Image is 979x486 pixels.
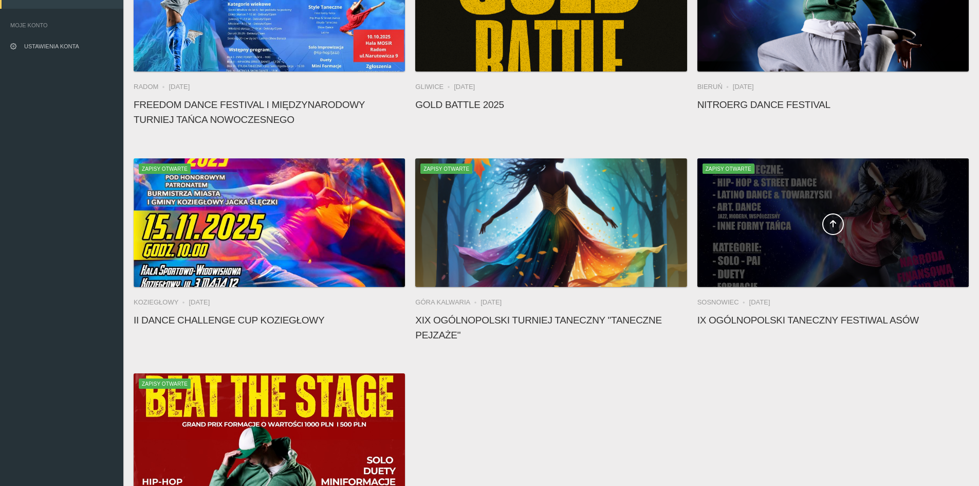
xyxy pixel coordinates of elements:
[189,297,210,308] li: [DATE]
[134,313,405,328] h4: II Dance Challenge Cup KOZIEGŁOWY
[415,82,454,92] li: Gliwice
[415,158,687,287] img: XIX Ogólnopolski Turniej Taneczny "Taneczne Pejzaże"
[10,20,113,30] span: Moje konto
[749,297,770,308] li: [DATE]
[134,82,169,92] li: Radom
[415,313,687,343] h4: XIX Ogólnopolski Turniej Taneczny "Taneczne Pejzaże"
[697,313,969,328] h4: IX Ogólnopolski Taneczny Festiwal Asów
[134,158,405,287] img: II Dance Challenge Cup KOZIEGŁOWY
[697,158,969,287] a: IX Ogólnopolski Taneczny Festiwal AsówZapisy otwarte
[733,82,754,92] li: [DATE]
[134,158,405,287] a: II Dance Challenge Cup KOZIEGŁOWYZapisy otwarte
[697,297,749,308] li: Sosnowiec
[139,379,191,389] span: Zapisy otwarte
[454,82,475,92] li: [DATE]
[420,164,472,174] span: Zapisy otwarte
[481,297,502,308] li: [DATE]
[134,297,189,308] li: Koziegłowy
[24,43,79,49] span: Ustawienia konta
[139,164,191,174] span: Zapisy otwarte
[134,97,405,127] h4: FREEDOM DANCE FESTIVAL I Międzynarodowy Turniej Tańca Nowoczesnego
[703,164,754,174] span: Zapisy otwarte
[169,82,190,92] li: [DATE]
[697,97,969,112] h4: NitroErg Dance Festival
[697,82,733,92] li: Bieruń
[415,297,481,308] li: Góra Kalwaria
[415,97,687,112] h4: Gold Battle 2025
[415,158,687,287] a: XIX Ogólnopolski Turniej Taneczny "Taneczne Pejzaże"Zapisy otwarte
